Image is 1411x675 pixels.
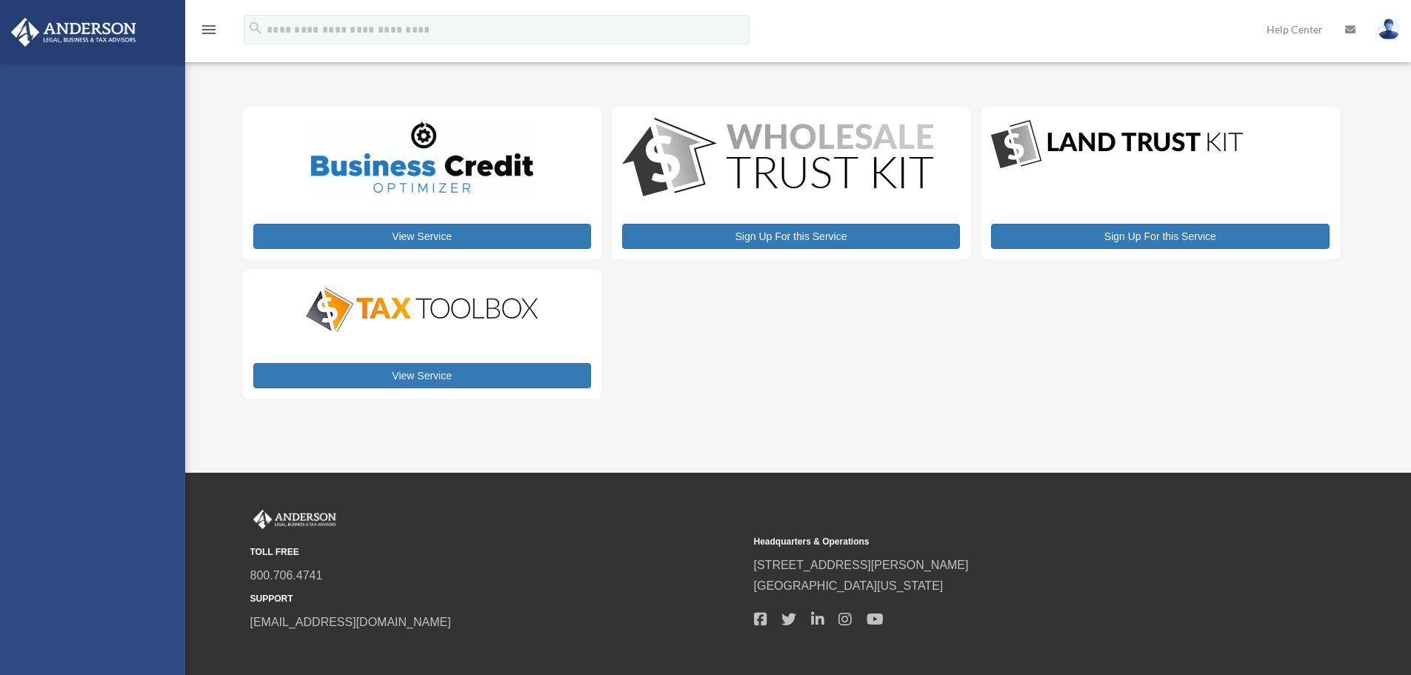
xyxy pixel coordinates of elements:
a: Sign Up For this Service [991,224,1329,249]
small: SUPPORT [250,591,744,607]
img: User Pic [1378,19,1400,40]
i: menu [200,21,218,39]
a: View Service [253,224,591,249]
img: LandTrust_lgo-1.jpg [991,118,1243,172]
a: 800.706.4741 [250,569,323,582]
a: menu [200,26,218,39]
a: [GEOGRAPHIC_DATA][US_STATE] [754,579,944,592]
a: Sign Up For this Service [622,224,960,249]
small: Headquarters & Operations [754,534,1247,550]
i: search [247,20,264,36]
img: Anderson Advisors Platinum Portal [7,18,141,47]
a: View Service [253,363,591,388]
small: TOLL FREE [250,545,744,560]
a: [EMAIL_ADDRESS][DOMAIN_NAME] [250,616,451,628]
a: [STREET_ADDRESS][PERSON_NAME] [754,559,969,571]
img: Anderson Advisors Platinum Portal [250,510,339,529]
img: WS-Trust-Kit-lgo-1.jpg [622,118,933,200]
